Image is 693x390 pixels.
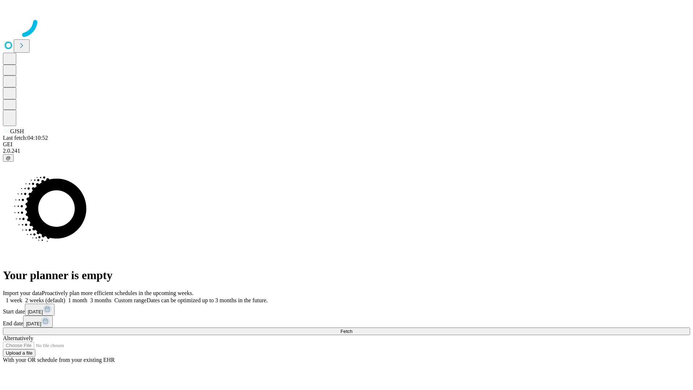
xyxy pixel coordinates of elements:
[23,316,53,328] button: [DATE]
[147,297,267,303] span: Dates can be optimized up to 3 months in the future.
[68,297,87,303] span: 1 month
[114,297,147,303] span: Custom range
[3,290,42,296] span: Import your data
[25,304,55,316] button: [DATE]
[3,135,48,141] span: Last fetch: 04:10:52
[3,349,35,357] button: Upload a file
[25,297,65,303] span: 2 weeks (default)
[3,328,690,335] button: Fetch
[3,148,690,154] div: 2.0.241
[42,290,193,296] span: Proactively plan more efficient schedules in the upcoming weeks.
[340,329,352,334] span: Fetch
[3,269,690,282] h1: Your planner is empty
[28,309,43,315] span: [DATE]
[3,141,690,148] div: GEI
[26,321,41,326] span: [DATE]
[10,128,24,134] span: GJSH
[6,155,11,161] span: @
[3,154,14,162] button: @
[3,357,115,363] span: With your OR schedule from your existing EHR
[3,316,690,328] div: End date
[6,297,22,303] span: 1 week
[90,297,112,303] span: 3 months
[3,335,33,341] span: Alternatively
[3,304,690,316] div: Start date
